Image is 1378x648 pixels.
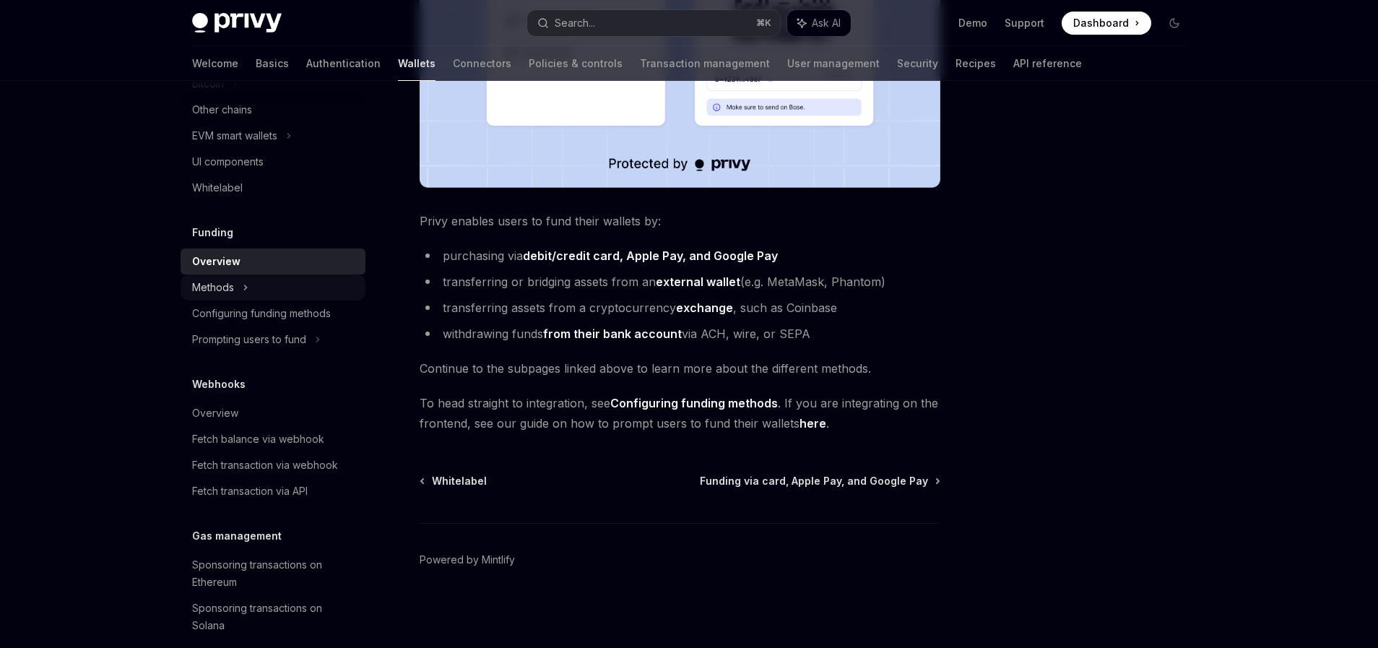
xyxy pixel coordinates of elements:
a: Whitelabel [421,474,487,488]
a: Overview [181,249,365,275]
a: external wallet [656,275,740,290]
a: User management [787,46,880,81]
a: Sponsoring transactions on Ethereum [181,552,365,595]
a: Policies & controls [529,46,623,81]
span: Continue to the subpages linked above to learn more about the different methods. [420,358,940,379]
a: Support [1005,16,1044,30]
a: Dashboard [1062,12,1151,35]
li: transferring or bridging assets from an (e.g. MetaMask, Phantom) [420,272,940,292]
span: To head straight to integration, see . If you are integrating on the frontend, see our guide on h... [420,393,940,433]
div: EVM smart wallets [192,127,277,144]
a: API reference [1013,46,1082,81]
a: Connectors [453,46,511,81]
li: withdrawing funds via ACH, wire, or SEPA [420,324,940,344]
span: Privy enables users to fund their wallets by: [420,211,940,231]
a: Whitelabel [181,175,365,201]
h5: Funding [192,224,233,241]
a: Welcome [192,46,238,81]
span: ⌘ K [756,17,771,29]
a: Wallets [398,46,435,81]
a: Security [897,46,938,81]
span: Whitelabel [432,474,487,488]
div: Prompting users to fund [192,331,306,348]
img: dark logo [192,13,282,33]
a: Overview [181,400,365,426]
a: here [799,416,826,431]
div: Other chains [192,101,252,118]
a: Recipes [955,46,996,81]
div: Sponsoring transactions on Solana [192,600,357,634]
a: Other chains [181,97,365,123]
strong: external wallet [656,275,740,289]
span: Funding via card, Apple Pay, and Google Pay [700,474,928,488]
a: Fetch balance via webhook [181,426,365,452]
strong: exchange [676,301,733,315]
h5: Gas management [192,527,282,545]
h5: Webhooks [192,376,246,393]
div: Sponsoring transactions on Ethereum [192,556,357,591]
a: Authentication [306,46,381,81]
a: Configuring funding methods [610,396,778,411]
a: Configuring funding methods [181,301,365,327]
li: transferring assets from a cryptocurrency , such as Coinbase [420,298,940,318]
span: Ask AI [812,16,841,30]
div: Overview [192,253,240,270]
button: Search...⌘K [527,10,780,36]
li: purchasing via [420,246,940,266]
a: Powered by Mintlify [420,553,515,567]
a: exchange [676,301,733,316]
a: from their bank account [543,327,682,342]
div: UI components [192,153,264,170]
div: Overview [192,405,238,422]
a: debit/credit card, Apple Pay, and Google Pay [523,249,778,264]
a: Fetch transaction via API [181,478,365,504]
div: Search... [555,14,595,32]
div: Configuring funding methods [192,305,331,322]
div: Whitelabel [192,179,243,196]
div: Methods [192,279,234,296]
strong: debit/credit card, Apple Pay, and Google Pay [523,249,778,263]
div: Fetch transaction via API [192,483,308,500]
a: Basics [256,46,289,81]
div: Fetch transaction via webhook [192,457,338,474]
span: Dashboard [1073,16,1129,30]
div: Fetch balance via webhook [192,431,324,448]
a: Funding via card, Apple Pay, and Google Pay [700,474,939,488]
a: Demo [958,16,987,30]
a: Sponsoring transactions on Solana [181,595,365,639]
a: UI components [181,149,365,175]
button: Ask AI [787,10,851,36]
button: Toggle dark mode [1163,12,1186,35]
a: Transaction management [640,46,770,81]
a: Fetch transaction via webhook [181,452,365,478]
